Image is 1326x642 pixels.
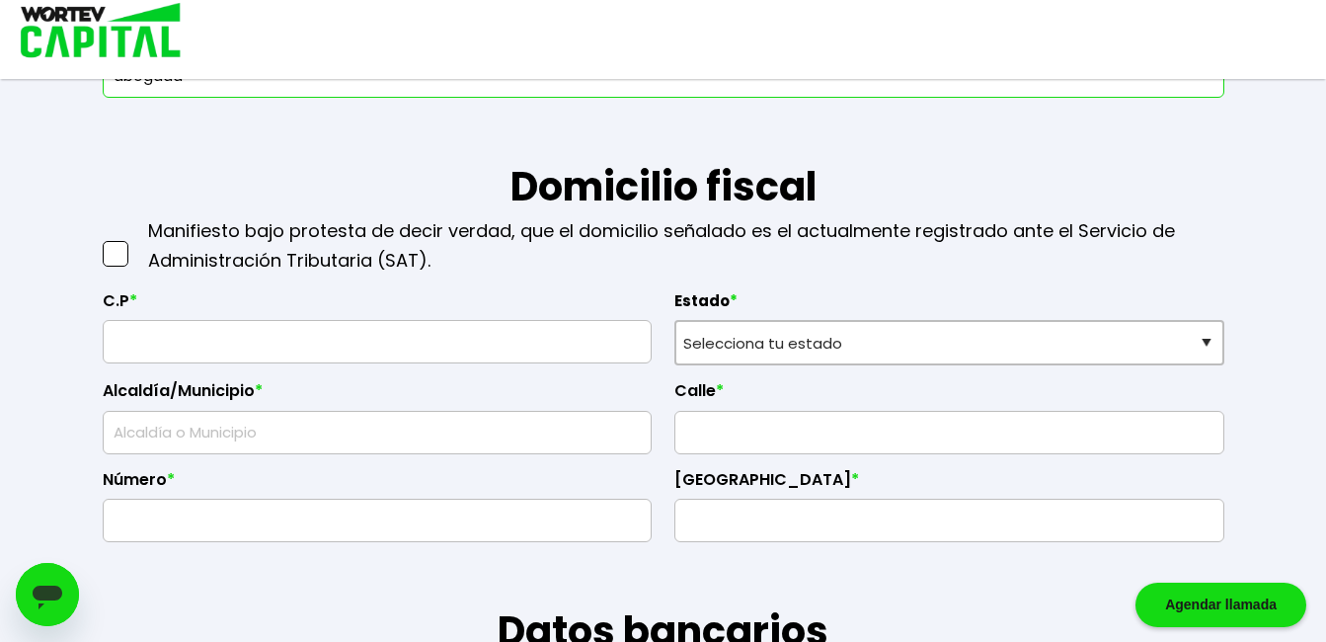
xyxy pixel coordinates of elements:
[112,412,644,453] input: Alcaldía o Municipio
[103,98,1224,216] h1: Domicilio fiscal
[16,563,79,626] iframe: Botón para iniciar la ventana de mensajería
[103,470,653,500] label: Número
[674,470,1224,500] label: [GEOGRAPHIC_DATA]
[674,381,1224,411] label: Calle
[674,291,1224,321] label: Estado
[103,381,653,411] label: Alcaldía/Municipio
[148,216,1224,276] p: Manifiesto bajo protesta de decir verdad, que el domicilio señalado es el actualmente registrado ...
[103,291,653,321] label: C.P
[1135,583,1306,627] div: Agendar llamada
